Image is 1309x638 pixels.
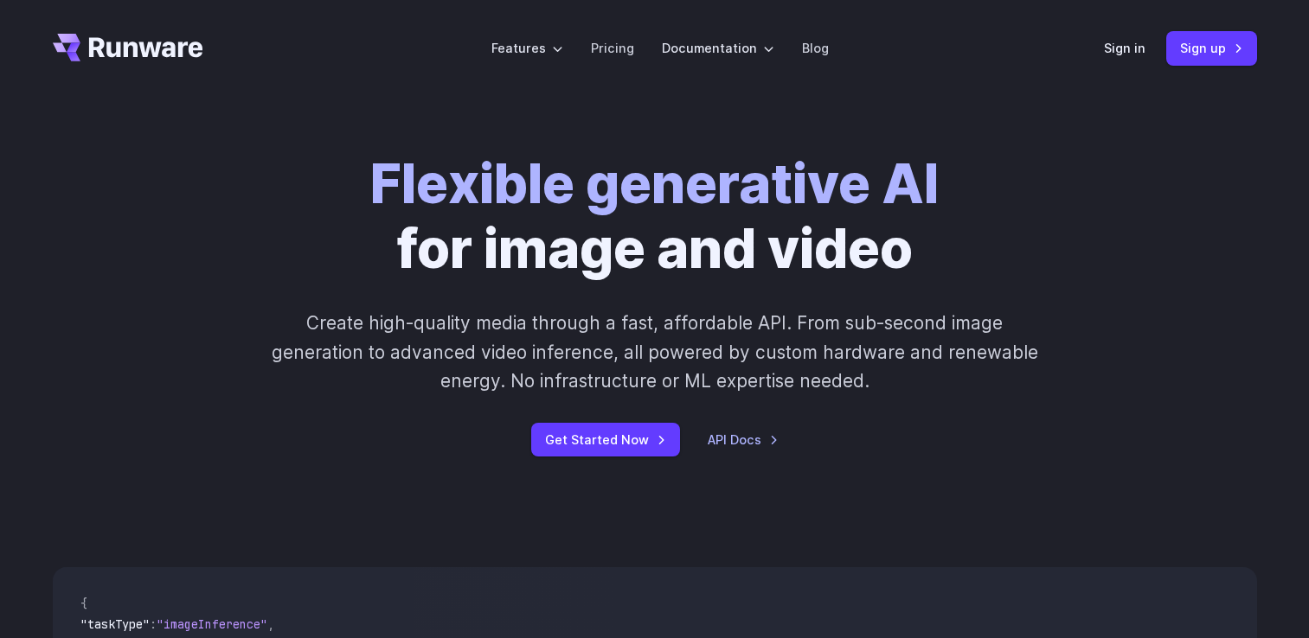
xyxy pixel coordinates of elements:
[157,616,267,632] span: "imageInference"
[1166,31,1257,65] a: Sign up
[370,152,939,281] h1: for image and video
[1104,38,1145,58] a: Sign in
[80,596,87,611] span: {
[531,423,680,456] a: Get Started Now
[80,616,150,632] span: "taskType"
[150,616,157,632] span: :
[491,38,563,58] label: Features
[802,38,829,58] a: Blog
[708,430,779,450] a: API Docs
[370,151,939,216] strong: Flexible generative AI
[269,309,1040,395] p: Create high-quality media through a fast, affordable API. From sub-second image generation to adv...
[591,38,634,58] a: Pricing
[662,38,774,58] label: Documentation
[267,616,274,632] span: ,
[53,34,203,61] a: Go to /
